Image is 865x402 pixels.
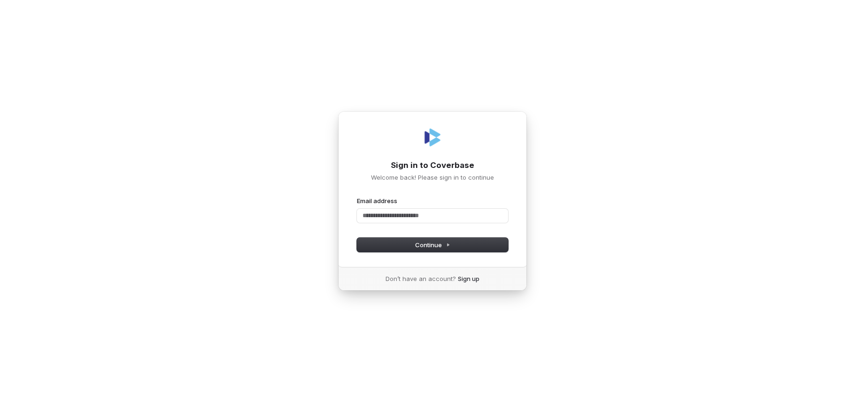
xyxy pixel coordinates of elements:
[386,274,456,283] span: Don’t have an account?
[357,160,508,171] h1: Sign in to Coverbase
[357,197,397,205] label: Email address
[458,274,479,283] a: Sign up
[357,173,508,182] p: Welcome back! Please sign in to continue
[357,238,508,252] button: Continue
[421,126,444,149] img: Coverbase
[415,241,450,249] span: Continue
